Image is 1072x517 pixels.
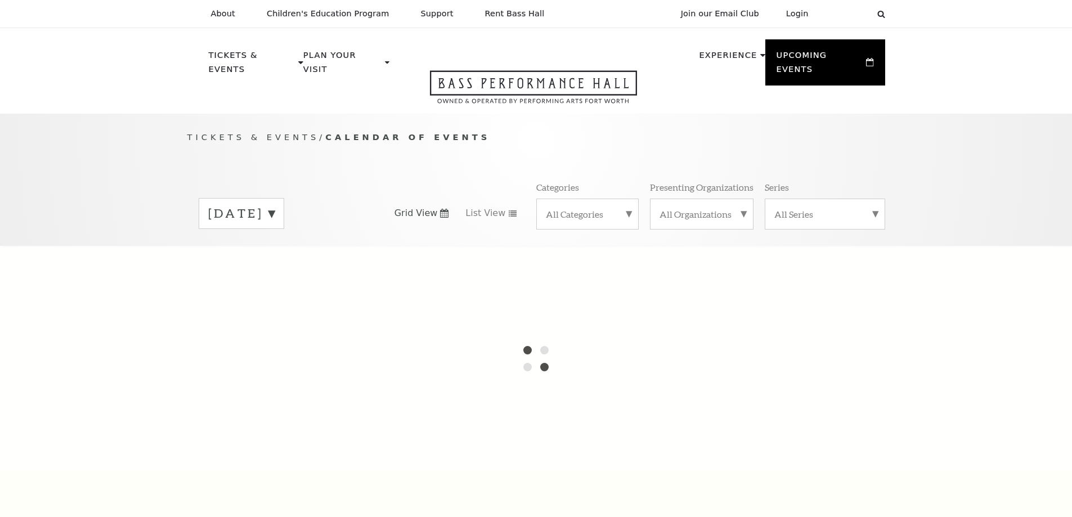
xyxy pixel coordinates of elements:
[211,9,235,19] p: About
[208,205,275,222] label: [DATE]
[765,181,789,193] p: Series
[303,48,382,83] p: Plan Your Visit
[187,132,320,142] span: Tickets & Events
[827,8,867,19] select: Select:
[325,132,490,142] span: Calendar of Events
[699,48,757,69] p: Experience
[394,207,438,219] span: Grid View
[536,181,579,193] p: Categories
[187,131,885,145] p: /
[485,9,545,19] p: Rent Bass Hall
[267,9,389,19] p: Children's Education Program
[650,181,753,193] p: Presenting Organizations
[777,48,864,83] p: Upcoming Events
[421,9,454,19] p: Support
[660,208,744,220] label: All Organizations
[465,207,505,219] span: List View
[774,208,876,220] label: All Series
[209,48,296,83] p: Tickets & Events
[546,208,629,220] label: All Categories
